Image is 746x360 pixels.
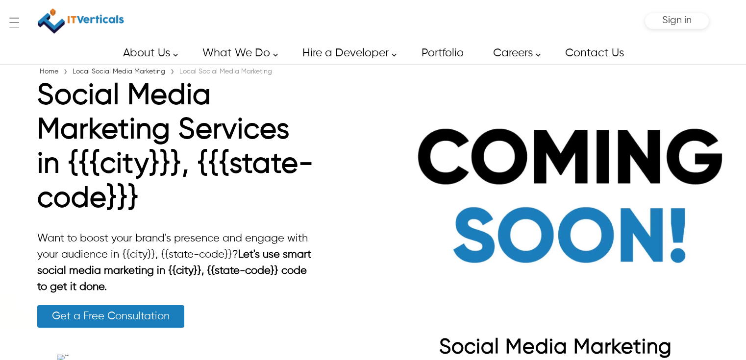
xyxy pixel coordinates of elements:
[63,65,68,79] span: ›
[37,231,315,295] p: Want to boost your brand's presence and engage with your audience in {{city}}, {{state-code}}?
[37,5,124,37] a: IT Verticals Inc
[112,42,183,64] a: About Us
[37,82,314,213] strong: Social Media Marketing Services in {{{city}}}, {{{state-code}}}
[177,67,274,76] div: Local Social Media Marketing
[554,42,634,64] a: Contact Us
[662,15,692,25] span: Sign in
[291,42,402,64] a: Hire a Developer
[70,68,168,75] a: Local Social Media Marketing
[37,249,311,292] span: Let's use smart social media marketing in {{city}}, {{state-code}} code to get it done.
[410,42,474,64] a: Portfolio
[37,305,184,328] a: Get a Free Consultation
[37,68,61,75] a: Home
[191,42,283,64] a: What We Do
[482,42,546,64] a: Careers
[662,18,692,24] a: Sign in
[170,65,174,79] span: ›
[38,5,124,37] img: IT Verticals Inc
